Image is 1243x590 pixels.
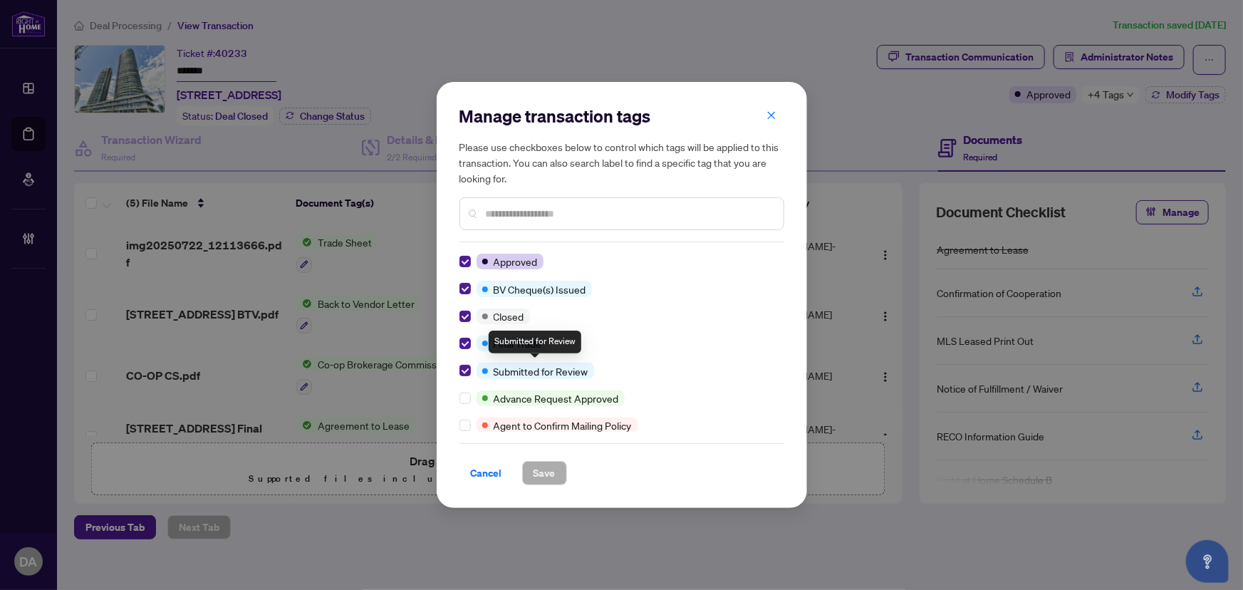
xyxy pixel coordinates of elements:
[494,418,632,433] span: Agent to Confirm Mailing Policy
[459,461,514,485] button: Cancel
[494,363,588,379] span: Submitted for Review
[459,139,784,186] h5: Please use checkboxes below to control which tags will be applied to this transaction. You can al...
[766,110,776,120] span: close
[1186,540,1229,583] button: Open asap
[459,105,784,128] h2: Manage transaction tags
[471,462,502,485] span: Cancel
[494,390,619,406] span: Advance Request Approved
[494,309,524,324] span: Closed
[494,254,538,269] span: Approved
[489,331,581,353] div: Submitted for Review
[494,281,586,297] span: BV Cheque(s) Issued
[522,461,567,485] button: Save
